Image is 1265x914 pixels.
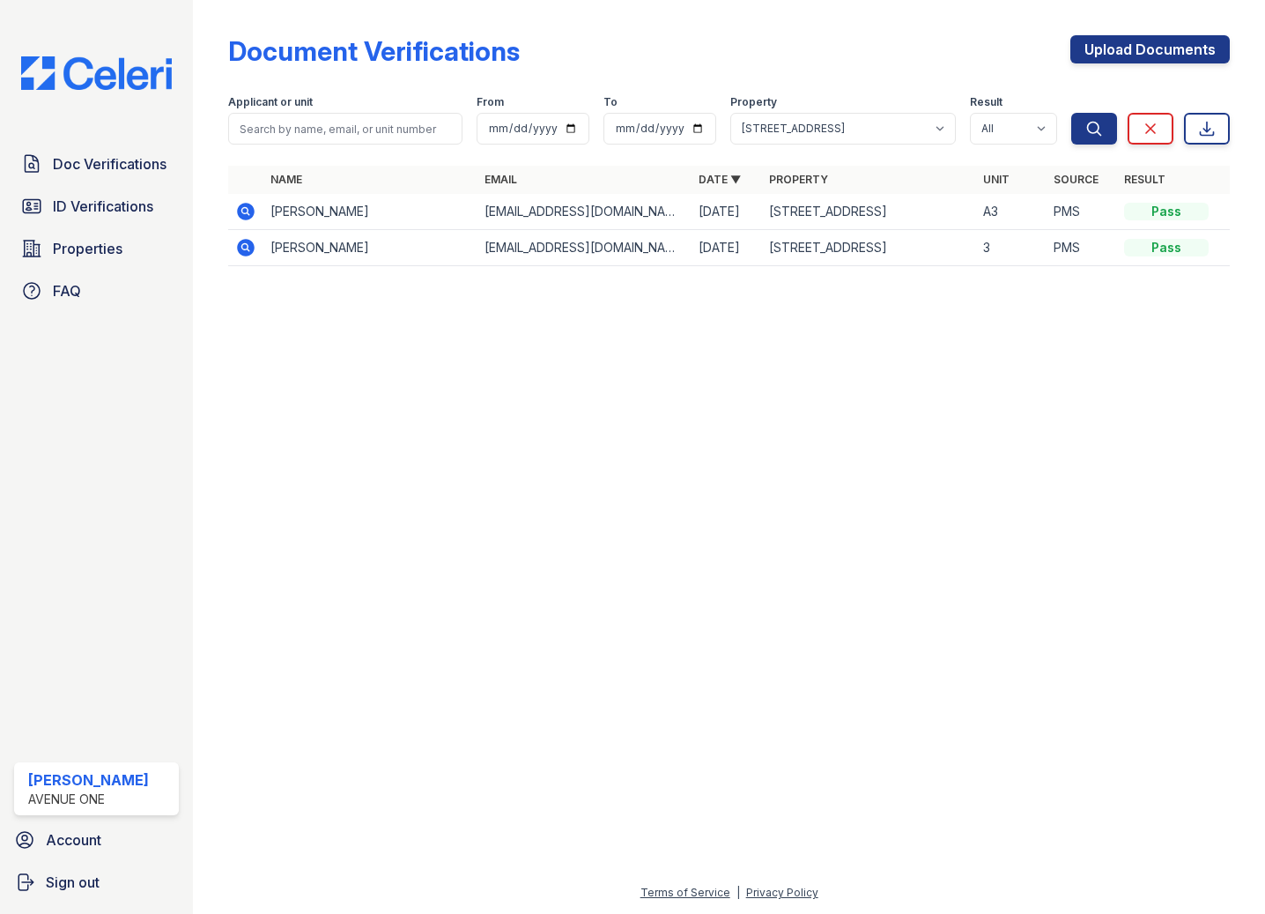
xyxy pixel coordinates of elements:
[1124,239,1209,256] div: Pass
[7,56,186,90] img: CE_Logo_Blue-a8612792a0a2168367f1c8372b55b34899dd931a85d93a1a3d3e32e68fde9ad4.png
[228,113,462,145] input: Search by name, email, or unit number
[692,194,762,230] td: [DATE]
[228,95,313,109] label: Applicant or unit
[976,230,1047,266] td: 3
[14,273,179,308] a: FAQ
[762,194,976,230] td: [STREET_ADDRESS]
[228,35,520,67] div: Document Verifications
[28,791,149,808] div: Avenue One
[762,230,976,266] td: [STREET_ADDRESS]
[263,230,477,266] td: [PERSON_NAME]
[28,769,149,791] div: [PERSON_NAME]
[53,196,153,217] span: ID Verifications
[270,173,302,186] a: Name
[53,153,166,175] span: Doc Verifications
[976,194,1047,230] td: A3
[640,886,730,899] a: Terms of Service
[7,865,186,900] a: Sign out
[1047,230,1117,266] td: PMS
[263,194,477,230] td: [PERSON_NAME]
[14,146,179,182] a: Doc Verifications
[1124,203,1209,220] div: Pass
[970,95,1002,109] label: Result
[477,230,692,266] td: [EMAIL_ADDRESS][DOMAIN_NAME]
[730,95,777,109] label: Property
[1124,173,1165,186] a: Result
[983,173,1010,186] a: Unit
[7,822,186,858] a: Account
[603,95,618,109] label: To
[699,173,741,186] a: Date ▼
[53,238,122,259] span: Properties
[746,886,818,899] a: Privacy Policy
[53,280,81,301] span: FAQ
[692,230,762,266] td: [DATE]
[477,194,692,230] td: [EMAIL_ADDRESS][DOMAIN_NAME]
[14,189,179,224] a: ID Verifications
[14,231,179,266] a: Properties
[736,886,740,899] div: |
[46,829,101,851] span: Account
[477,95,504,109] label: From
[769,173,828,186] a: Property
[1070,35,1230,63] a: Upload Documents
[46,872,100,893] span: Sign out
[1054,173,1099,186] a: Source
[485,173,517,186] a: Email
[1047,194,1117,230] td: PMS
